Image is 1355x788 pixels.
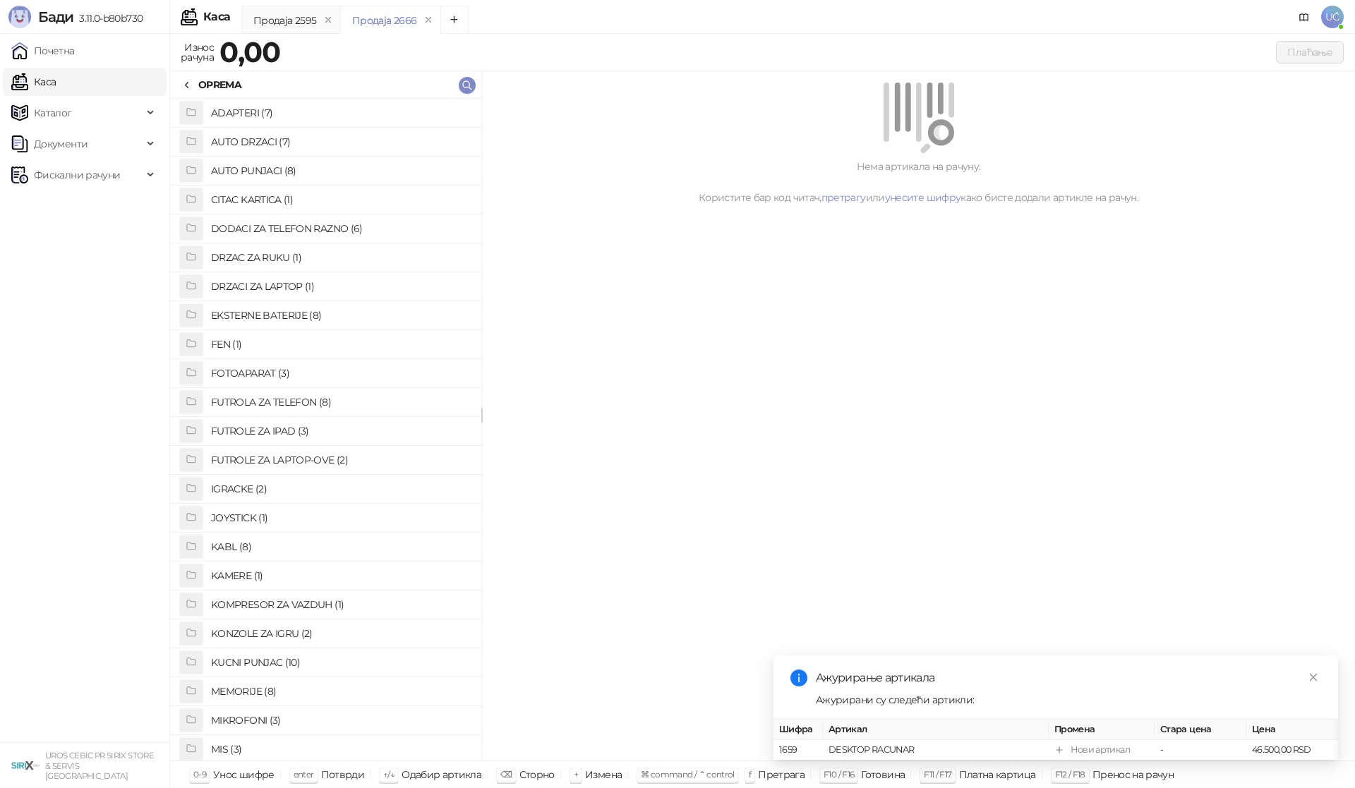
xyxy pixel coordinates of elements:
span: 3.11.0-b80b730 [73,12,143,25]
h4: AUTO PUNJACI (8) [211,159,470,182]
th: Цена [1246,720,1338,740]
span: 0-9 [193,769,206,780]
h4: FOTOAPARAT (3) [211,362,470,384]
div: Унос шифре [213,765,275,784]
div: Нови артикал [1071,743,1130,757]
div: Ажурирање артикала [816,669,1321,686]
div: Готовина [861,765,905,784]
img: Logo [8,6,31,28]
a: унесите шифру [885,191,961,204]
div: Сторно [519,765,555,784]
a: Каса [11,68,56,96]
th: Шифра [773,720,823,740]
td: 1659 [773,740,823,760]
span: Фискални рачуни [34,161,120,189]
h4: DRZAC ZA RUKU (1) [211,246,470,269]
h4: KOMPRESOR ZA VAZDUH (1) [211,593,470,616]
h4: AUTO DRZACI (7) [211,131,470,153]
button: remove [319,14,337,26]
h4: FUTROLE ZA LAPTOP-OVE (2) [211,449,470,471]
a: Close [1306,669,1321,685]
span: + [574,769,578,780]
div: Ажурирани су следећи артикли: [816,692,1321,708]
h4: KUCNI PUNJAC (10) [211,651,470,674]
strong: 0,00 [219,35,280,69]
span: Каталог [34,99,72,127]
h4: KONZOLE ZA IGRU (2) [211,622,470,645]
span: f [749,769,751,780]
button: Add tab [440,6,469,34]
span: F10 / F16 [824,769,854,780]
span: F12 / F18 [1055,769,1085,780]
span: F11 / F17 [924,769,951,780]
span: Бади [38,8,73,25]
span: enter [294,769,314,780]
div: Потврди [321,765,365,784]
a: претрагу [821,191,866,204]
div: Платна картица [959,765,1036,784]
h4: MIKROFONI (3) [211,709,470,732]
h4: DRZACI ZA LAPTOP (1) [211,275,470,298]
h4: FUTROLA ZA TELEFON (8) [211,391,470,413]
span: ⌘ command / ⌃ control [641,769,735,780]
h4: DODACI ZA TELEFON RAZNO (6) [211,217,470,240]
span: ⌫ [500,769,512,780]
small: UROS CEBIC PR SIRIX STORE & SERVIS [GEOGRAPHIC_DATA] [45,751,154,781]
h4: MEMORIJE (8) [211,680,470,703]
div: Продаја 2666 [352,13,416,28]
div: Пренос на рачун [1092,765,1174,784]
div: Нема артикала на рачуну. Користите бар код читач, или како бисте додали артикле на рачун. [499,159,1338,205]
a: Документација [1293,6,1315,28]
div: Измена [585,765,622,784]
th: Промена [1049,720,1155,740]
h4: IGRACKE (2) [211,478,470,500]
span: info-circle [790,669,807,686]
span: UĆ [1321,6,1344,28]
div: Продаја 2595 [253,13,316,28]
h4: CITAC KARTICA (1) [211,188,470,211]
button: Плаћање [1276,41,1344,63]
span: close [1308,672,1318,682]
img: 64x64-companyLogo-cb9a1907-c9b0-4601-bb5e-5084e694c383.png [11,751,40,780]
h4: FUTROLE ZA IPAD (3) [211,420,470,442]
th: Артикал [823,720,1049,740]
div: OPREMA [198,77,241,92]
h4: KAMERE (1) [211,564,470,587]
button: remove [419,14,438,26]
a: Почетна [11,37,75,65]
div: grid [170,99,481,760]
h4: MIS (3) [211,738,470,760]
h4: KABL (8) [211,535,470,558]
h4: EKSTERNE BATERIJE (8) [211,304,470,327]
td: - [1155,740,1246,760]
div: Одабир артикла [402,765,481,784]
h4: ADAPTERI (7) [211,102,470,124]
td: 46.500,00 RSD [1246,740,1338,760]
td: DESKTOP RACUNAR [823,740,1049,760]
h4: JOYSTICK (1) [211,507,470,529]
th: Стара цена [1155,720,1246,740]
div: Претрага [758,765,805,784]
span: ↑/↓ [383,769,395,780]
span: Документи [34,130,88,158]
div: Износ рачуна [178,38,217,66]
div: Каса [203,11,230,23]
h4: FEN (1) [211,333,470,356]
